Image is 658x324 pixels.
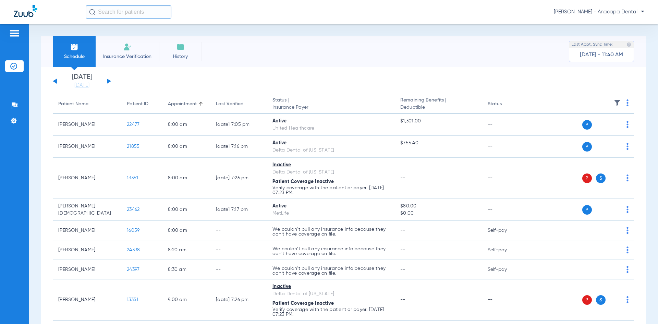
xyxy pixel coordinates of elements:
[614,99,621,106] img: filter.svg
[162,240,210,260] td: 8:20 AM
[86,5,171,19] input: Search for patients
[582,295,592,305] span: P
[53,199,121,221] td: [PERSON_NAME][DEMOGRAPHIC_DATA]
[272,104,389,111] span: Insurance Payer
[400,125,476,132] span: --
[53,279,121,321] td: [PERSON_NAME]
[624,291,658,324] div: Chat Widget
[14,5,37,17] img: Zuub Logo
[626,227,629,234] img: group-dot-blue.svg
[210,240,267,260] td: --
[53,158,121,199] td: [PERSON_NAME]
[168,100,205,108] div: Appointment
[61,74,102,89] li: [DATE]
[58,100,88,108] div: Patient Name
[53,136,121,158] td: [PERSON_NAME]
[53,260,121,279] td: [PERSON_NAME]
[626,42,631,47] img: last sync help info
[272,290,389,298] div: Delta Dental of [US_STATE]
[101,53,154,60] span: Insurance Verification
[626,266,629,273] img: group-dot-blue.svg
[582,142,592,152] span: P
[596,173,606,183] span: S
[168,100,197,108] div: Appointment
[626,175,629,181] img: group-dot-blue.svg
[272,140,389,147] div: Active
[400,147,476,154] span: --
[272,210,389,217] div: MetLife
[210,158,267,199] td: [DATE] 7:26 PM
[272,179,334,184] span: Patient Coverage Inactive
[58,53,90,60] span: Schedule
[626,143,629,150] img: group-dot-blue.svg
[210,279,267,321] td: [DATE] 7:26 PM
[272,161,389,169] div: Inactive
[272,283,389,290] div: Inactive
[572,41,613,48] span: Last Appt. Sync Time:
[210,199,267,221] td: [DATE] 7:17 PM
[9,29,20,37] img: hamburger-icon
[210,221,267,240] td: --
[272,307,389,317] p: Verify coverage with the patient or payer. [DATE] 07:23 PM.
[162,279,210,321] td: 9:00 AM
[272,169,389,176] div: Delta Dental of [US_STATE]
[580,51,623,58] span: [DATE] - 11:40 AM
[272,118,389,125] div: Active
[127,267,139,272] span: 24397
[582,173,592,183] span: P
[626,247,629,253] img: group-dot-blue.svg
[400,228,405,233] span: --
[127,248,140,252] span: 24338
[216,100,261,108] div: Last Verified
[210,260,267,279] td: --
[127,100,157,108] div: Patient ID
[626,121,629,128] img: group-dot-blue.svg
[127,297,138,302] span: 13351
[482,240,528,260] td: Self-pay
[400,140,476,147] span: $755.40
[400,176,405,180] span: --
[164,53,197,60] span: History
[127,207,139,212] span: 23462
[58,100,116,108] div: Patient Name
[626,206,629,213] img: group-dot-blue.svg
[482,199,528,221] td: --
[127,228,139,233] span: 16059
[554,9,644,15] span: [PERSON_NAME] - Anacapa Dental
[400,210,476,217] span: $0.00
[482,221,528,240] td: Self-pay
[53,114,121,136] td: [PERSON_NAME]
[400,267,405,272] span: --
[482,279,528,321] td: --
[582,120,592,130] span: P
[127,144,139,149] span: 21855
[70,43,78,51] img: Schedule
[162,221,210,240] td: 8:00 AM
[123,43,132,51] img: Manual Insurance Verification
[400,118,476,125] span: $1,301.00
[127,122,139,127] span: 22477
[210,136,267,158] td: [DATE] 7:16 PM
[127,100,148,108] div: Patient ID
[400,104,476,111] span: Deductible
[162,260,210,279] td: 8:30 AM
[482,95,528,114] th: Status
[53,221,121,240] td: [PERSON_NAME]
[162,114,210,136] td: 8:00 AM
[272,227,389,237] p: We couldn’t pull any insurance info because they don’t have coverage on file.
[53,240,121,260] td: [PERSON_NAME]
[626,99,629,106] img: group-dot-blue.svg
[272,185,389,195] p: Verify coverage with the patient or payer. [DATE] 07:23 PM.
[582,205,592,215] span: P
[400,297,405,302] span: --
[127,176,138,180] span: 13351
[176,43,185,51] img: History
[272,247,389,256] p: We couldn’t pull any insurance info because they don’t have coverage on file.
[162,136,210,158] td: 8:00 AM
[216,100,244,108] div: Last Verified
[400,203,476,210] span: $80.00
[61,82,102,89] a: [DATE]
[482,136,528,158] td: --
[400,248,405,252] span: --
[162,158,210,199] td: 8:00 AM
